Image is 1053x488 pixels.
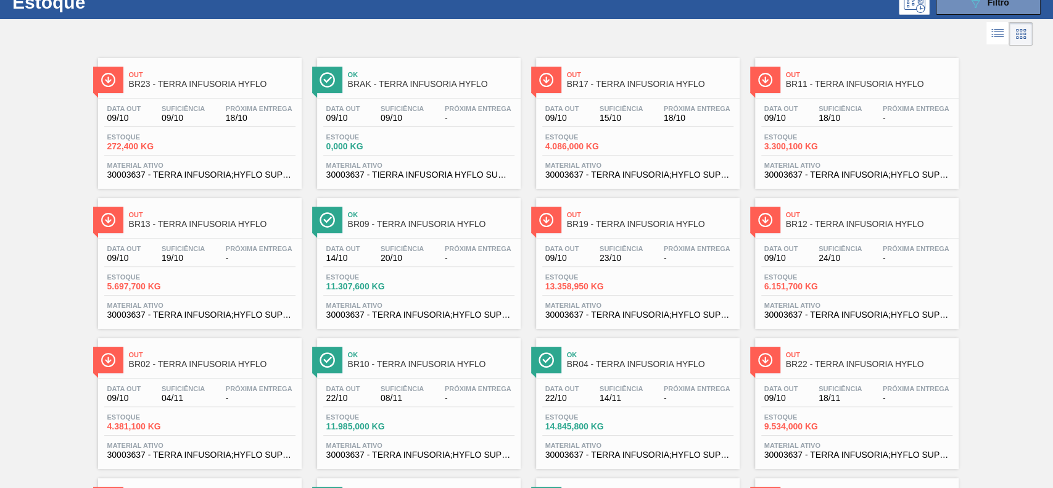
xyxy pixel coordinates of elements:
[539,212,554,228] img: Ícone
[326,422,413,431] span: 11.985,000 KG
[746,49,965,189] a: ÍconeOutBR11 - TERRA INFUSORIA HYFLOData out09/10Suficiência18/10Próxima Entrega-Estoque3.300,100...
[764,310,949,320] span: 30003637 - TERRA INFUSORIA;HYFLO SUPER CEL
[326,302,511,309] span: Material ativo
[445,105,511,112] span: Próxima Entrega
[107,142,194,151] span: 272,400 KG
[545,114,579,123] span: 09/10
[162,114,205,123] span: 09/10
[545,273,632,281] span: Estoque
[664,254,730,263] span: -
[786,211,952,218] span: Out
[600,385,643,392] span: Suficiência
[764,422,851,431] span: 9.534,000 KG
[129,211,295,218] span: Out
[326,245,360,252] span: Data out
[567,220,733,229] span: BR19 - TERRA INFUSORIA HYFLO
[1009,22,1033,46] div: Visão em Cards
[381,385,424,392] span: Suficiência
[986,22,1009,46] div: Visão em Lista
[819,245,862,252] span: Suficiência
[107,282,194,291] span: 5.697,700 KG
[162,394,205,403] span: 04/11
[89,189,308,329] a: ÍconeOutBR13 - TERRA INFUSORIA HYFLOData out09/10Suficiência19/10Próxima Entrega-Estoque5.697,700...
[326,105,360,112] span: Data out
[107,422,194,431] span: 4.381,100 KG
[348,351,514,358] span: Ok
[381,114,424,123] span: 09/10
[786,351,952,358] span: Out
[107,170,292,180] span: 30003637 - TERRA INFUSORIA;HYFLO SUPER CEL
[348,80,514,89] span: BRAK - TERRA INFUSORIA HYFLO
[226,385,292,392] span: Próxima Entrega
[107,385,141,392] span: Data out
[162,254,205,263] span: 19/10
[381,105,424,112] span: Suficiência
[764,282,851,291] span: 6.151,700 KG
[764,273,851,281] span: Estoque
[348,360,514,369] span: BR10 - TERRA INFUSORIA HYFLO
[786,71,952,78] span: Out
[764,170,949,180] span: 30003637 - TERRA INFUSORIA;HYFLO SUPER CEL
[758,352,773,368] img: Ícone
[129,220,295,229] span: BR13 - TERRA INFUSORIA HYFLO
[764,114,798,123] span: 09/10
[226,254,292,263] span: -
[107,450,292,460] span: 30003637 - TERRA INFUSORIA;HYFLO SUPER CEL
[545,413,632,421] span: Estoque
[746,189,965,329] a: ÍconeOutBR12 - TERRA INFUSORIA HYFLOData out09/10Suficiência24/10Próxima Entrega-Estoque6.151,700...
[527,329,746,469] a: ÍconeOkBR04 - TERRA INFUSORIA HYFLOData out22/10Suficiência14/11Próxima Entrega-Estoque14.845,800...
[107,442,292,449] span: Material ativo
[107,133,194,141] span: Estoque
[326,254,360,263] span: 14/10
[226,114,292,123] span: 18/10
[664,385,730,392] span: Próxima Entrega
[326,413,413,421] span: Estoque
[348,71,514,78] span: Ok
[545,170,730,180] span: 30003637 - TERRA INFUSORIA;HYFLO SUPER CEL
[162,245,205,252] span: Suficiência
[600,394,643,403] span: 14/11
[326,133,413,141] span: Estoque
[883,394,949,403] span: -
[162,105,205,112] span: Suficiência
[764,245,798,252] span: Data out
[600,245,643,252] span: Suficiência
[107,114,141,123] span: 09/10
[764,413,851,421] span: Estoque
[545,394,579,403] span: 22/10
[567,80,733,89] span: BR17 - TERRA INFUSORIA HYFLO
[527,49,746,189] a: ÍconeOutBR17 - TERRA INFUSORIA HYFLOData out09/10Suficiência15/10Próxima Entrega18/10Estoque4.086...
[527,189,746,329] a: ÍconeOutBR19 - TERRA INFUSORIA HYFLOData out09/10Suficiência23/10Próxima Entrega-Estoque13.358,95...
[545,105,579,112] span: Data out
[819,385,862,392] span: Suficiência
[129,351,295,358] span: Out
[348,220,514,229] span: BR09 - TERRA INFUSORIA HYFLO
[381,394,424,403] span: 08/11
[381,245,424,252] span: Suficiência
[107,245,141,252] span: Data out
[381,254,424,263] span: 20/10
[664,394,730,403] span: -
[320,72,335,88] img: Ícone
[107,302,292,309] span: Material ativo
[758,212,773,228] img: Ícone
[89,49,308,189] a: ÍconeOutBR23 - TERRA INFUSORIA HYFLOData out09/10Suficiência09/10Próxima Entrega18/10Estoque272,4...
[883,254,949,263] span: -
[226,105,292,112] span: Próxima Entrega
[758,72,773,88] img: Ícone
[883,114,949,123] span: -
[600,254,643,263] span: 23/10
[129,80,295,89] span: BR23 - TERRA INFUSORIA HYFLO
[764,142,851,151] span: 3.300,100 KG
[129,360,295,369] span: BR02 - TERRA INFUSORIA HYFLO
[664,245,730,252] span: Próxima Entrega
[326,385,360,392] span: Data out
[326,310,511,320] span: 30003637 - TERRA INFUSORIA;HYFLO SUPER CEL
[567,351,733,358] span: Ok
[326,162,511,169] span: Material ativo
[129,71,295,78] span: Out
[326,170,511,180] span: 30003637 - TIERRA INFUSORIA HYFLO SUPER CEL
[162,385,205,392] span: Suficiência
[764,133,851,141] span: Estoque
[107,394,141,403] span: 09/10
